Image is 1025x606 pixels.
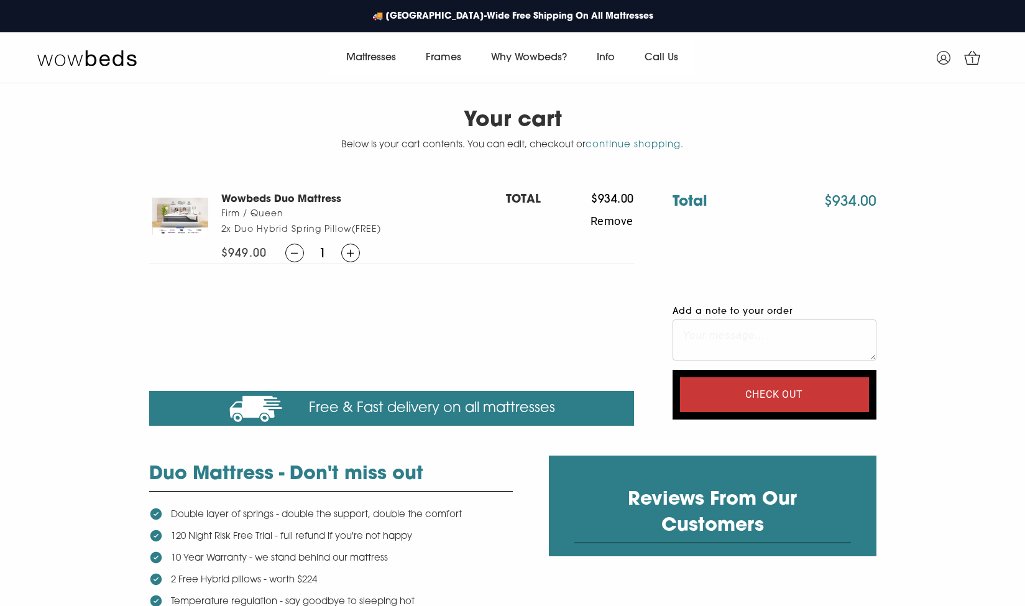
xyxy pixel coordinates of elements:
[171,508,462,526] p: Double layer of springs - double the support, double the comfort
[680,377,869,412] input: Check out
[549,456,876,556] div: Review Carousel
[171,530,412,548] p: 120 Night Risk Free Trial - full refund if you're not happy
[366,4,660,29] a: 🚚 [GEOGRAPHIC_DATA]-Wide Free Shipping On All Mattresses
[221,222,506,237] span: 2x Duo Hybrid Spring Pillow (FREE)
[221,244,267,262] span: $949.00
[783,195,876,210] span: $934.00
[411,40,476,75] a: Frames
[586,140,684,150] a: continue shopping.
[228,393,284,424] img: notice-icon
[149,462,513,492] h3: Duo Mattress - Don't miss out
[149,93,876,134] h2: Your cart
[221,193,506,206] h3: Wowbeds Duo Mattress
[476,40,582,75] a: Why Wowbeds?
[541,208,634,234] button: Remove
[574,484,851,543] h2: Reviews From Our Customers
[171,552,388,569] p: 10 Year Warranty - we stand behind our mattress
[37,49,137,67] img: Wow Beds Logo
[673,193,707,213] h3: Total
[221,206,506,222] span: Firm / Queen
[159,393,624,424] p: Free & Fast delivery on all mattresses
[582,40,630,75] a: Info
[331,40,411,75] a: Mattresses
[967,55,979,67] span: 1
[673,304,876,319] label: Add a note to your order
[630,40,693,75] a: Call Us
[149,139,876,153] p: Below is your cart contents. You can edit, checkout or
[506,193,541,208] h5: TOTAL
[541,193,634,208] span: $934.00
[304,244,341,262] span: 1
[957,42,988,73] a: 1
[171,574,317,591] p: 2 Free Hybrid pillows - worth $224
